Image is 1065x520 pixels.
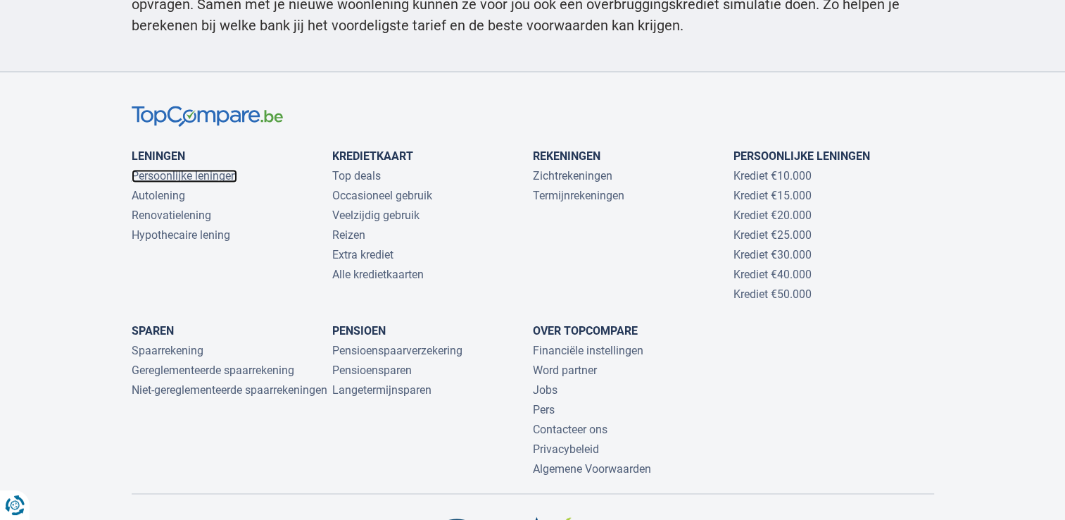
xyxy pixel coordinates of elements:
img: TopCompare [132,106,283,128]
a: Contacteer ons [533,423,607,436]
a: Occasioneel gebruik [332,189,432,202]
a: Top deals [332,169,381,182]
a: Pers [533,403,555,416]
a: Jobs [533,383,557,397]
a: Krediet €40.000 [733,268,812,281]
a: Autolening [132,189,185,202]
a: Termijnrekeningen [533,189,624,202]
a: Krediet €25.000 [733,228,812,242]
a: Leningen [132,149,185,163]
a: Persoonlijke leningen [733,149,870,163]
a: Krediet €15.000 [733,189,812,202]
a: Langetermijnsparen [332,383,431,397]
a: Pensioen [332,324,386,338]
a: Financiële instellingen [533,344,643,357]
a: Renovatielening [132,209,211,222]
a: Alle kredietkaarten [332,268,424,281]
a: Word partner [533,364,597,377]
a: Gereglementeerde spaarrekening [132,364,294,377]
a: Pensioenspaarverzekering [332,344,462,357]
a: Algemene Voorwaarden [533,462,651,476]
a: Pensioensparen [332,364,412,377]
a: Rekeningen [533,149,600,163]
a: Privacybeleid [533,442,599,456]
a: Zichtrekeningen [533,169,612,182]
a: Reizen [332,228,365,242]
a: Spaarrekening [132,344,203,357]
a: Niet-gereglementeerde spaarrekeningen [132,383,327,397]
a: Extra krediet [332,248,393,261]
a: Sparen [132,324,174,338]
a: Veelzijdig gebruik [332,209,420,222]
a: Krediet €20.000 [733,209,812,222]
a: Over TopCompare [533,324,638,338]
a: Krediet €50.000 [733,287,812,301]
a: Krediet €30.000 [733,248,812,261]
a: Persoonlijke leningen [132,169,237,182]
a: Kredietkaart [332,149,413,163]
a: Krediet €10.000 [733,169,812,182]
a: Hypothecaire lening [132,228,230,242]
